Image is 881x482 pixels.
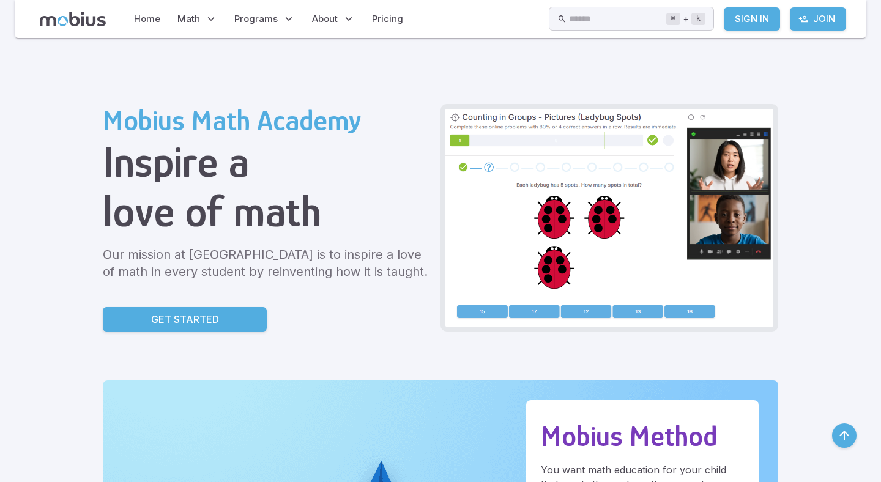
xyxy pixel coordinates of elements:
span: Math [177,12,200,26]
a: Sign In [724,7,780,31]
a: Join [790,7,846,31]
span: About [312,12,338,26]
div: + [666,12,705,26]
a: Get Started [103,307,267,332]
a: Home [130,5,164,33]
a: Pricing [368,5,407,33]
span: Programs [234,12,278,26]
img: Grade 2 Class [445,109,773,327]
p: Get Started [151,312,219,327]
kbd: ⌘ [666,13,680,25]
kbd: k [691,13,705,25]
h2: Mobius Math Academy [103,104,431,137]
p: Our mission at [GEOGRAPHIC_DATA] is to inspire a love of math in every student by reinventing how... [103,246,431,280]
h1: Inspire a [103,137,431,187]
h1: love of math [103,187,431,236]
h2: Mobius Method [541,420,744,453]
